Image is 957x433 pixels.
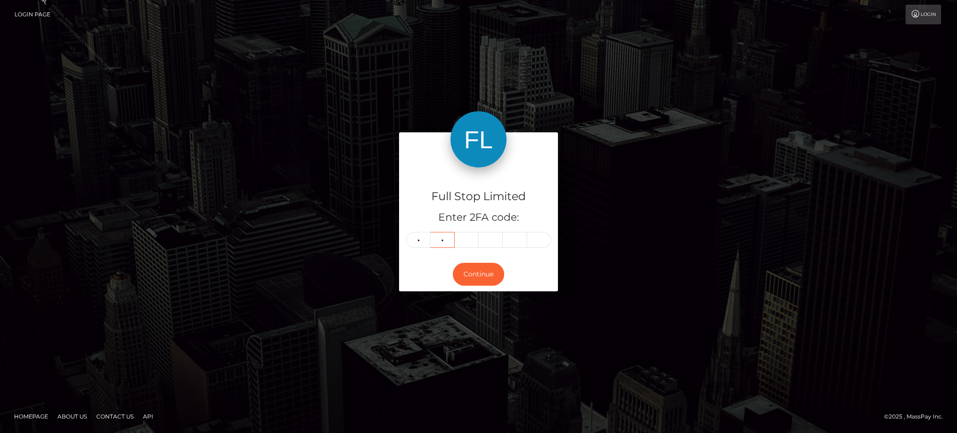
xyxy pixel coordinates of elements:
a: About Us [54,409,91,424]
a: Contact Us [93,409,137,424]
h5: Enter 2FA code: [406,210,551,225]
img: Full Stop Limited [450,111,507,167]
a: API [139,409,157,424]
a: Login [906,5,941,24]
a: Login Page [14,5,50,24]
a: Homepage [10,409,52,424]
div: © 2025 , MassPay Inc. [884,411,950,422]
button: Continue [453,263,504,286]
h4: Full Stop Limited [406,188,551,205]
